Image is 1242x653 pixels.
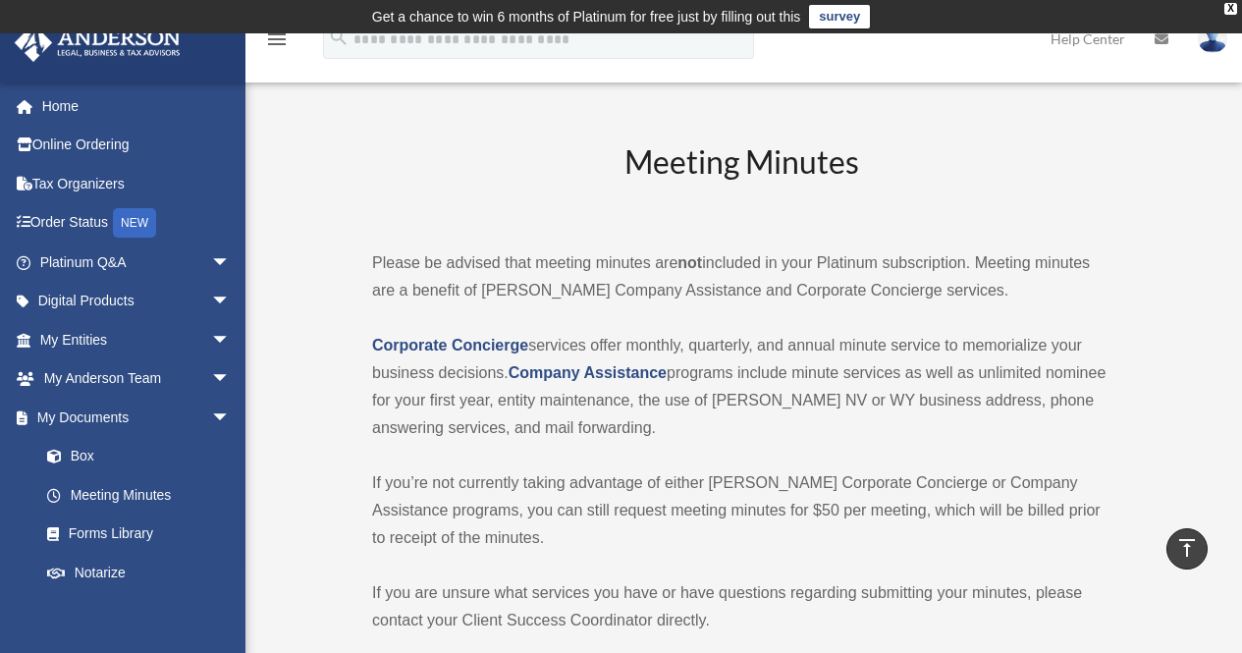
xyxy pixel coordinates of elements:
[328,27,350,48] i: search
[1175,536,1199,560] i: vertical_align_top
[14,164,260,203] a: Tax Organizers
[509,364,667,381] a: Company Assistance
[372,469,1110,552] p: If you’re not currently taking advantage of either [PERSON_NAME] Corporate Concierge or Company A...
[14,203,260,244] a: Order StatusNEW
[14,282,260,321] a: Digital Productsarrow_drop_down
[677,254,702,271] strong: not
[372,337,528,354] a: Corporate Concierge
[211,398,250,438] span: arrow_drop_down
[14,243,260,282] a: Platinum Q&Aarrow_drop_down
[14,86,260,126] a: Home
[113,208,156,238] div: NEW
[265,27,289,51] i: menu
[372,249,1110,304] p: Please be advised that meeting minutes are included in your Platinum subscription. Meeting minute...
[211,320,250,360] span: arrow_drop_down
[372,140,1110,222] h2: Meeting Minutes
[1198,25,1227,53] img: User Pic
[809,5,870,28] a: survey
[27,515,260,554] a: Forms Library
[14,359,260,399] a: My Anderson Teamarrow_drop_down
[1224,3,1237,15] div: close
[372,579,1110,634] p: If you are unsure what services you have or have questions regarding submitting your minutes, ple...
[372,332,1110,442] p: services offer monthly, quarterly, and annual minute service to memorialize your business decisio...
[211,243,250,283] span: arrow_drop_down
[265,34,289,51] a: menu
[9,24,187,62] img: Anderson Advisors Platinum Portal
[211,359,250,400] span: arrow_drop_down
[211,282,250,322] span: arrow_drop_down
[27,475,250,515] a: Meeting Minutes
[372,5,801,28] div: Get a chance to win 6 months of Platinum for free just by filling out this
[1166,528,1208,570] a: vertical_align_top
[14,398,260,437] a: My Documentsarrow_drop_down
[14,126,260,165] a: Online Ordering
[14,320,260,359] a: My Entitiesarrow_drop_down
[27,553,260,592] a: Notarize
[27,437,260,476] a: Box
